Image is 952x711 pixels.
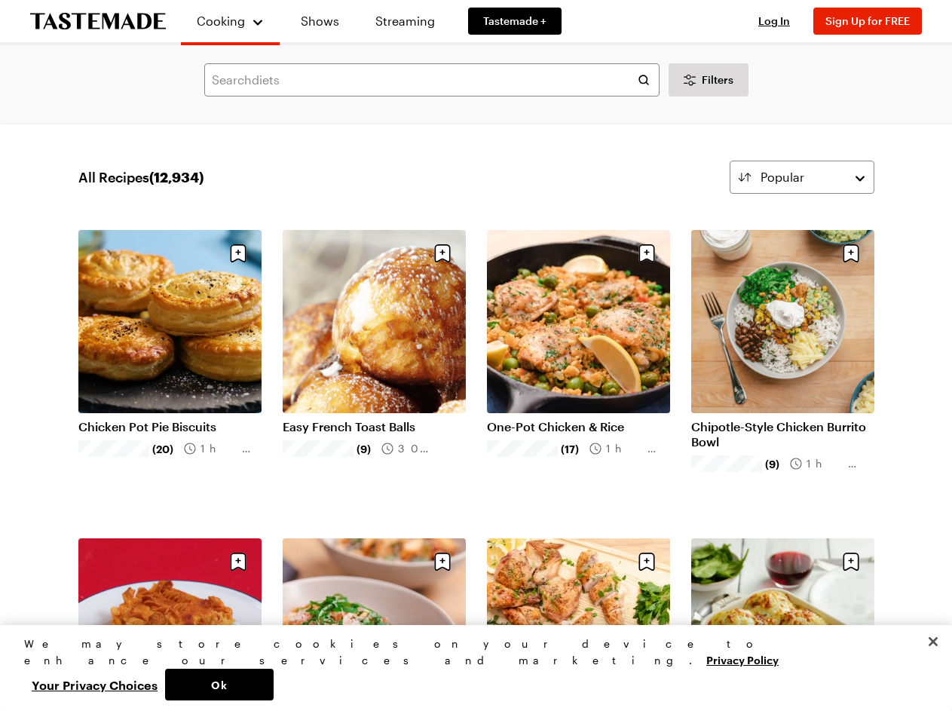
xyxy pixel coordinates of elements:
span: Popular [761,168,804,186]
button: Close [917,625,950,658]
button: Popular [730,161,874,194]
span: Filters [702,72,733,87]
a: Easy French Toast Balls [283,419,466,434]
a: To Tastemade Home Page [30,13,166,30]
div: Privacy [24,636,915,700]
span: Tastemade + [483,14,546,29]
button: Save recipe [224,547,253,576]
button: Save recipe [632,547,661,576]
span: Cooking [197,14,245,28]
span: Sign Up for FREE [825,14,910,27]
a: Tastemade + [468,8,562,35]
button: Ok [165,669,274,700]
span: Log In [758,14,790,27]
div: We may store cookies on your device to enhance our services and marketing. [24,636,915,669]
button: Save recipe [632,239,661,268]
button: Save recipe [837,239,865,268]
a: More information about your privacy, opens in a new tab [706,652,779,667]
a: Chicken Pot Pie Biscuits [78,419,262,434]
button: Save recipe [837,547,865,576]
button: Log In [744,14,804,29]
button: Save recipe [224,239,253,268]
button: Sign Up for FREE [813,8,922,35]
button: Save recipe [428,239,457,268]
a: Chipotle-Style Chicken Burrito Bowl [691,419,874,449]
span: All Recipes [78,167,204,188]
a: One-Pot Chicken & Rice [487,419,670,434]
button: Your Privacy Choices [24,669,165,700]
button: Cooking [196,6,265,36]
span: ( 12,934 ) [149,169,204,185]
button: Save recipe [428,547,457,576]
button: Desktop filters [669,63,748,97]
